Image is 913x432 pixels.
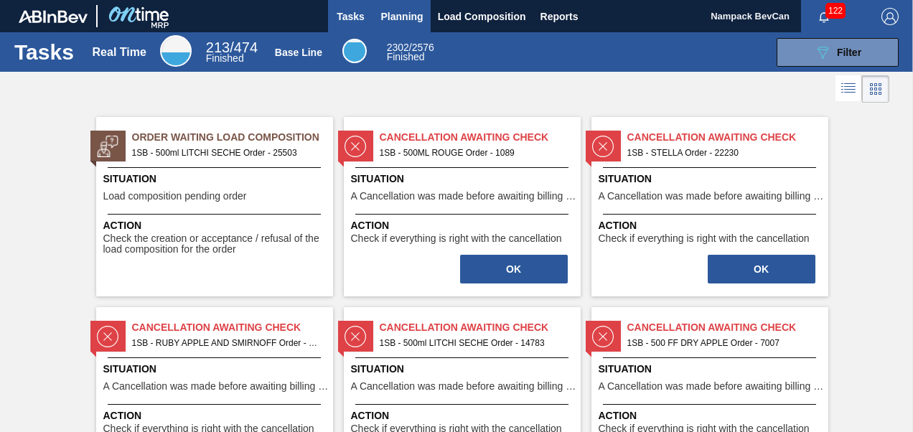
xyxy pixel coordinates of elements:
div: Real Time [160,35,192,67]
img: status [345,326,366,347]
div: Base Line [342,39,367,63]
button: Filter [777,38,899,67]
span: 1SB - STELLA Order - 22230 [627,145,817,161]
span: 1SB - 500 FF DRY APPLE Order - 7007 [627,335,817,351]
div: Base Line [275,47,322,58]
span: 1SB - RUBY APPLE AND SMIRNOFF Order - 2844 [132,335,322,351]
span: Planning [381,8,423,25]
img: status [97,136,118,157]
div: Real Time [93,46,146,59]
span: 2302 [387,42,409,53]
h1: Tasks [14,44,74,60]
div: Card Vision [862,75,889,103]
span: Cancellation Awaiting Check [380,130,581,145]
span: Action [599,408,825,423]
span: 1SB - 500ml LITCHI SECHE Order - 25503 [132,145,322,161]
img: status [97,326,118,347]
span: Situation [351,172,577,187]
span: Cancellation Awaiting Check [627,320,828,335]
div: Complete task: 2289144 [459,253,569,285]
span: Cancellation Awaiting Check [132,320,333,335]
span: A Cancellation was made before awaiting billing stage [599,191,825,202]
span: 1SB - 500ML ROUGE Order - 1089 [380,145,569,161]
div: Complete task: 2289214 [706,253,817,285]
span: / 474 [206,39,258,55]
img: status [592,326,614,347]
span: Tasks [335,8,367,25]
span: Situation [103,172,329,187]
span: Load composition pending order [103,191,247,202]
span: A Cancellation was made before awaiting billing stage [351,381,577,392]
span: Order Waiting Load Composition [132,130,333,145]
button: Notifications [801,6,847,27]
span: Check if everything is right with the cancellation [351,233,562,244]
div: Real Time [206,42,258,63]
span: Reports [540,8,579,25]
span: Finished [387,51,425,62]
div: List Vision [835,75,862,103]
span: Situation [599,172,825,187]
span: 1SB - 500ml LITCHI SECHE Order - 14783 [380,335,569,351]
span: A Cancellation was made before awaiting billing stage [103,381,329,392]
span: 213 [206,39,230,55]
button: OK [708,255,815,283]
span: Situation [599,362,825,377]
img: TNhmsLtSVTkK8tSr43FrP2fwEKptu5GPRR3wAAAABJRU5ErkJggg== [19,10,88,23]
img: Logout [881,8,899,25]
img: status [592,136,614,157]
span: Situation [351,362,577,377]
span: 122 [825,3,846,19]
span: Action [103,218,329,233]
span: Situation [103,362,329,377]
span: Check the creation or acceptance / refusal of the load composition for the order [103,233,329,255]
span: Finished [206,52,244,64]
span: Load Composition [438,8,526,25]
span: A Cancellation was made before awaiting billing stage [351,191,577,202]
span: Cancellation Awaiting Check [627,130,828,145]
span: Action [351,408,577,423]
div: Base Line [387,43,434,62]
span: Action [351,218,577,233]
span: Cancellation Awaiting Check [380,320,581,335]
span: Action [103,408,329,423]
span: Check if everything is right with the cancellation [599,233,810,244]
button: OK [460,255,568,283]
span: Action [599,218,825,233]
span: A Cancellation was made before awaiting billing stage [599,381,825,392]
img: status [345,136,366,157]
span: Filter [837,47,861,58]
span: / 2576 [387,42,434,53]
